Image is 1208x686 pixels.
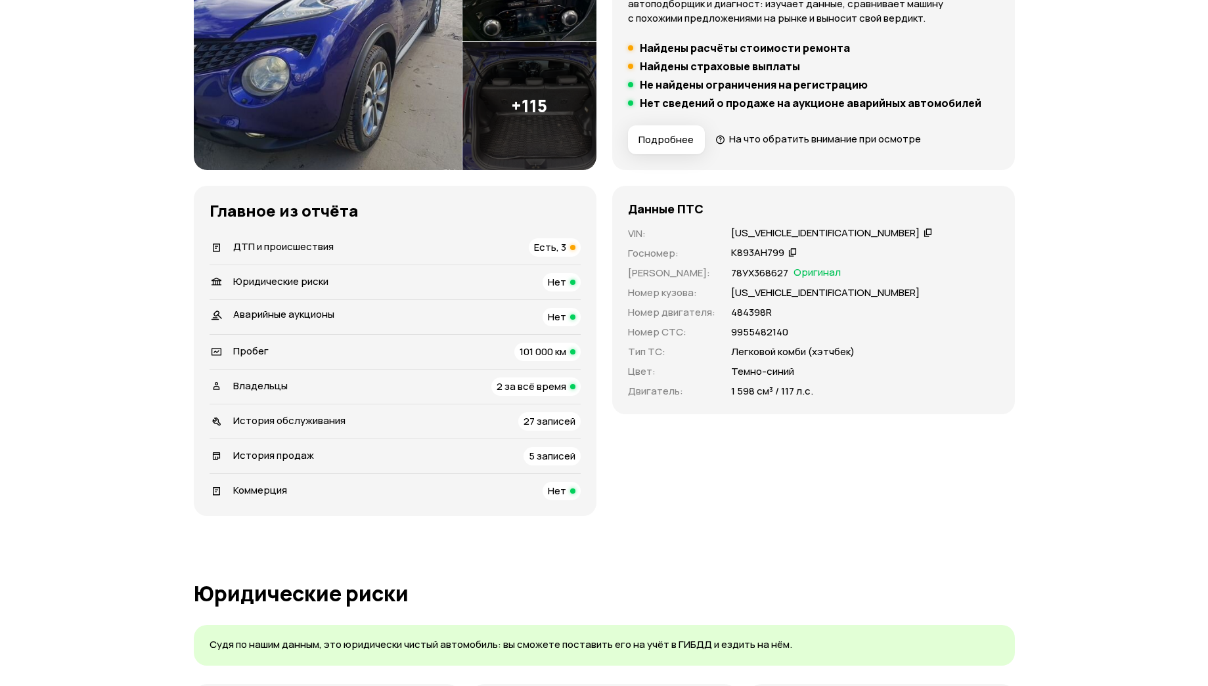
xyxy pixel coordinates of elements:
[233,274,328,288] span: Юридические риски
[628,286,715,300] p: Номер кузова :
[524,414,575,428] span: 27 записей
[628,246,715,261] p: Госномер :
[731,305,772,320] p: 484398R
[233,379,288,393] span: Владельцы
[731,246,784,260] div: К893АН799
[628,226,715,241] p: VIN :
[628,125,705,154] button: Подробнее
[628,325,715,339] p: Номер СТС :
[731,384,813,398] p: 1 598 см³ / 117 л.с.
[233,240,334,253] span: ДТП и происшествия
[729,132,921,146] span: На что обратить внимание при осмотре
[628,364,715,379] p: Цвет :
[731,226,920,240] div: [US_VEHICLE_IDENTIFICATION_NUMBER]
[628,202,704,216] h4: Данные ПТС
[715,132,922,146] a: На что обратить внимание при осмотре
[194,582,1015,605] h1: Юридические риски
[628,266,715,280] p: [PERSON_NAME] :
[534,240,566,254] span: Есть, 3
[731,345,855,359] p: Легковой комби (хэтчбек)
[628,345,715,359] p: Тип ТС :
[210,202,581,220] h3: Главное из отчёта
[794,266,841,280] span: Оригинал
[529,449,575,463] span: 5 записей
[233,414,346,427] span: История обслуживания
[548,310,566,324] span: Нет
[638,133,694,146] span: Подробнее
[640,78,868,91] h5: Не найдены ограничения на регистрацию
[233,448,314,462] span: История продаж
[640,41,850,54] h5: Найдены расчёты стоимости ремонта
[497,379,566,393] span: 2 за всё время
[520,345,566,358] span: 101 000 км
[731,325,788,339] p: 9955482140
[628,305,715,320] p: Номер двигателя :
[233,344,269,358] span: Пробег
[548,484,566,498] span: Нет
[731,266,788,280] p: 78УХ368627
[210,638,999,652] p: Судя по нашим данным, это юридически чистый автомобиль: вы сможете поставить его на учёт в ГИБДД ...
[548,275,566,289] span: Нет
[628,384,715,398] p: Двигатель :
[731,286,920,300] p: [US_VEHICLE_IDENTIFICATION_NUMBER]
[640,96,981,110] h5: Нет сведений о продаже на аукционе аварийных автомобилей
[233,483,287,497] span: Коммерция
[233,307,334,321] span: Аварийные аукционы
[731,364,794,379] p: Темно-синий
[640,60,800,73] h5: Найдены страховые выплаты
